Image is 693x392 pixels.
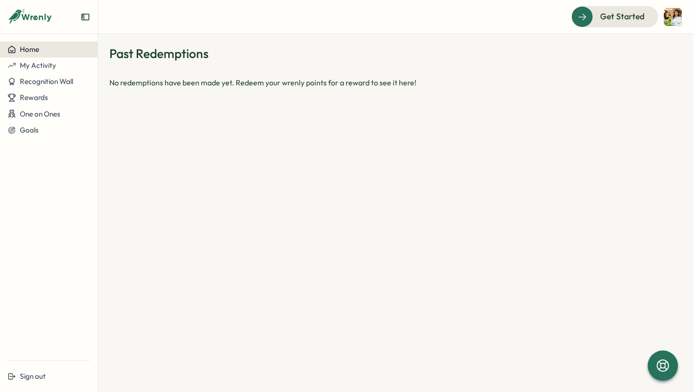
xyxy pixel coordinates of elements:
button: Expand sidebar [81,12,90,22]
img: Naaz Baweja [664,8,682,26]
span: Sign out [20,372,46,381]
span: My Activity [20,61,56,70]
span: Recognition Wall [20,77,73,86]
span: Rewards [20,93,48,102]
p: No redemptions have been made yet. Redeem your wrenly points for a reward to see it here! [109,77,682,89]
span: Goals [20,125,39,134]
button: Get Started [571,6,658,27]
span: Get Started [600,10,644,23]
span: One on Ones [20,109,60,118]
p: Past Redemptions [109,45,682,62]
span: Home [20,45,39,54]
